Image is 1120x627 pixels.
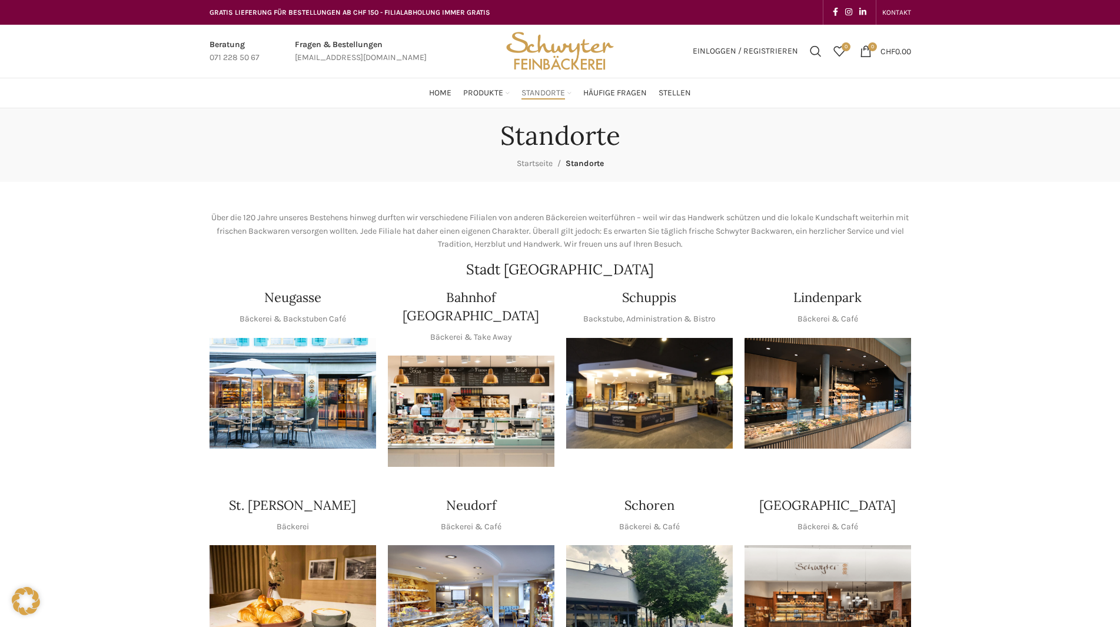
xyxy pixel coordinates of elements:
img: Neugasse [210,338,376,449]
a: 0 CHF0.00 [854,39,917,63]
h4: Schoren [624,496,674,515]
div: Meine Wunschliste [827,39,851,63]
a: Einloggen / Registrieren [687,39,804,63]
div: 1 / 1 [566,338,733,449]
h1: Standorte [500,120,620,151]
h4: Neugasse [264,288,321,307]
p: Bäckerei [277,520,309,533]
span: GRATIS LIEFERUNG FÜR BESTELLUNGEN AB CHF 150 - FILIALABHOLUNG IMMER GRATIS [210,8,490,16]
span: Produkte [463,88,503,99]
a: Suchen [804,39,827,63]
img: 150130-Schwyter-013 [566,338,733,449]
span: Stellen [659,88,691,99]
bdi: 0.00 [880,46,911,56]
a: KONTAKT [882,1,911,24]
a: Instagram social link [842,4,856,21]
p: Bäckerei & Café [797,313,858,326]
p: Bäckerei & Backstuben Café [240,313,346,326]
div: Secondary navigation [876,1,917,24]
h4: [GEOGRAPHIC_DATA] [759,496,896,515]
span: 0 [868,42,877,51]
div: 1 / 1 [388,356,554,467]
a: Linkedin social link [856,4,870,21]
a: Standorte [521,81,571,105]
a: Infobox link [295,38,427,65]
a: Home [429,81,451,105]
p: Bäckerei & Take Away [430,331,512,344]
a: Produkte [463,81,510,105]
a: Infobox link [210,38,260,65]
span: KONTAKT [882,8,911,16]
span: CHF [880,46,895,56]
div: 1 / 1 [210,338,376,449]
p: Über die 120 Jahre unseres Bestehens hinweg durften wir verschiedene Filialen von anderen Bäckere... [210,211,911,251]
img: 017-e1571925257345 [745,338,911,449]
a: 0 [827,39,851,63]
p: Bäckerei & Café [441,520,501,533]
h4: St. [PERSON_NAME] [229,496,356,515]
span: Standorte [521,88,565,99]
span: Standorte [566,158,604,168]
p: Bäckerei & Café [797,520,858,533]
span: Häufige Fragen [583,88,647,99]
a: Häufige Fragen [583,81,647,105]
a: Site logo [502,45,617,55]
span: 0 [842,42,850,51]
a: Facebook social link [829,4,842,21]
p: Backstube, Administration & Bistro [583,313,716,326]
a: Stellen [659,81,691,105]
div: Main navigation [204,81,917,105]
img: Bahnhof St. Gallen [388,356,554,467]
img: Bäckerei Schwyter [502,25,617,78]
h2: Stadt [GEOGRAPHIC_DATA] [210,263,911,277]
p: Bäckerei & Café [619,520,680,533]
h4: Lindenpark [793,288,862,307]
h4: Bahnhof [GEOGRAPHIC_DATA] [388,288,554,325]
span: Einloggen / Registrieren [693,47,798,55]
h4: Schuppis [622,288,676,307]
a: Startseite [517,158,553,168]
span: Home [429,88,451,99]
h4: Neudorf [446,496,496,515]
div: 1 / 1 [745,338,911,449]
